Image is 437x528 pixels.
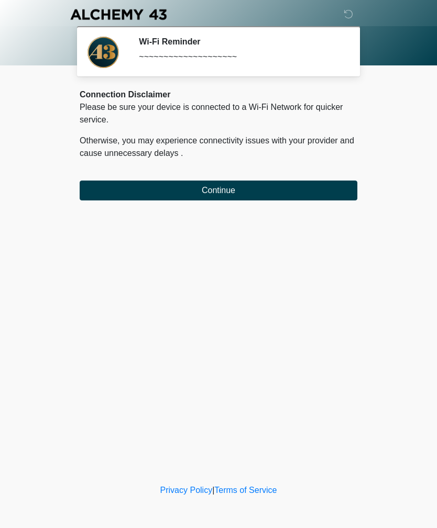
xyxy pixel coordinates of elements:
[212,486,214,495] a: |
[80,134,357,160] p: Otherwise, you may experience connectivity issues with your provider and cause unnecessary delays .
[88,37,119,68] img: Agent Avatar
[139,51,342,63] div: ~~~~~~~~~~~~~~~~~~~~
[139,37,342,47] h2: Wi-Fi Reminder
[214,486,277,495] a: Terms of Service
[160,486,213,495] a: Privacy Policy
[80,181,357,200] button: Continue
[69,8,168,21] img: Alchemy 43 Logo
[80,101,357,126] p: Please be sure your device is connected to a Wi-Fi Network for quicker service.
[80,88,357,101] div: Connection Disclaimer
